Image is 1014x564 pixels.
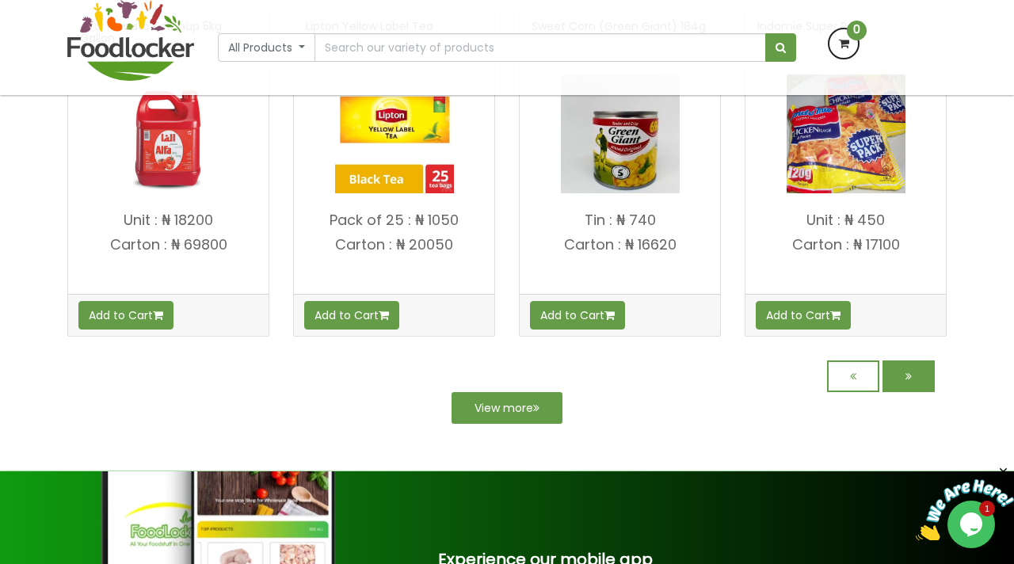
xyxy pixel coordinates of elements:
input: Search our variety of products [314,33,766,62]
p: Tin : ₦ 740 [520,212,720,228]
i: Add to cart [153,310,163,321]
p: Carton : ₦ 20050 [294,237,494,253]
img: Indomie Super Pack [787,74,905,193]
button: Add to Cart [530,301,625,330]
img: Lipton Yellow Label Tea [335,74,454,193]
button: All Products [218,33,315,62]
i: Add to cart [830,310,841,321]
i: Add to cart [379,310,389,321]
img: Sweet Corn (Green Giant) 184g [561,74,680,193]
p: Carton : ₦ 69800 [68,237,269,253]
p: Unit : ₦ 18200 [68,212,269,228]
iframe: chat widget [916,465,1014,540]
button: Add to Cart [756,301,851,330]
p: Carton : ₦ 16620 [520,237,720,253]
span: 0 [847,21,867,40]
p: Unit : ₦ 450 [745,212,946,228]
img: Alfa Tomato Ketchup 5kg Gallon [109,74,228,193]
p: Carton : ₦ 17100 [745,237,946,253]
p: Pack of 25 : ₦ 1050 [294,212,494,228]
i: Add to cart [604,310,615,321]
a: View more [452,392,562,424]
button: Add to Cart [78,301,173,330]
button: Add to Cart [304,301,399,330]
